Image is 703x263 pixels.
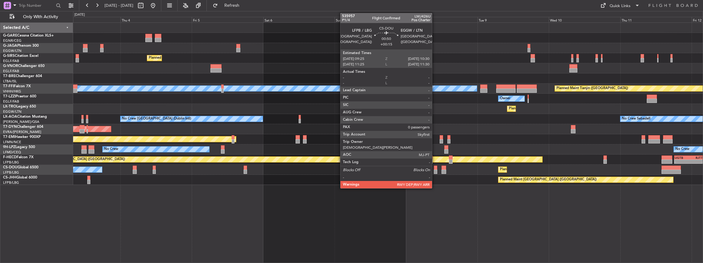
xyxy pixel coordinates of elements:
[104,3,133,8] span: [DATE] - [DATE]
[263,17,335,22] div: Sat 6
[3,145,15,149] span: 9H-LPZ
[406,17,477,22] div: Mon 8
[386,85,399,88] div: [PERSON_NAME]
[622,114,650,124] div: No Crew Sabadell
[500,165,597,174] div: Planned Maint [GEOGRAPHIC_DATA] ([GEOGRAPHIC_DATA])
[3,54,15,58] span: G-SIRS
[3,155,33,159] a: F-HECDFalcon 7X
[3,44,17,48] span: G-JAGA
[3,166,18,169] span: CS-DOU
[210,1,247,10] button: Refresh
[3,180,19,185] a: LFPB/LBG
[620,17,692,22] div: Thu 11
[3,166,38,169] a: CS-DOUGlobal 6500
[3,150,21,155] a: LFMD/CEQ
[3,170,19,175] a: LFPB/LBG
[3,38,22,43] a: EGNR/CEG
[3,105,16,108] span: LX-TRO
[3,59,19,63] a: EGLF/FAB
[3,95,36,98] a: T7-LZZIPraetor 600
[689,156,703,159] div: RJTT
[16,15,65,19] span: Only With Activity
[675,156,689,159] div: UGTB
[3,79,17,84] a: LTBA/ISL
[675,145,689,154] div: No Crew
[7,12,67,22] button: Only With Activity
[675,160,689,163] div: -
[3,176,37,179] a: CS-JHHGlobal 6000
[3,44,39,48] a: G-JAGAPhenom 300
[3,176,16,179] span: CS-JHH
[3,74,16,78] span: T7-BRE
[104,145,118,154] div: No Crew
[3,69,19,73] a: EGLF/FAB
[192,17,263,22] div: Fri 5
[3,89,21,94] a: VHHH/HKG
[477,17,549,22] div: Tue 9
[3,95,16,98] span: T7-LZZI
[556,84,628,93] div: Planned Maint Tianjin ([GEOGRAPHIC_DATA])
[3,99,19,104] a: EGLF/FAB
[509,104,549,113] div: Planned Maint Dusseldorf
[3,105,36,108] a: LX-TROLegacy 650
[500,175,597,184] div: Planned Maint [GEOGRAPHIC_DATA] ([GEOGRAPHIC_DATA])
[120,17,192,22] div: Thu 4
[74,12,85,18] div: [DATE]
[3,120,39,124] a: [PERSON_NAME]/QSA
[3,74,42,78] a: T7-BREChallenger 604
[3,64,18,68] span: G-VNOR
[3,125,43,129] a: T7-DYNChallenger 604
[3,115,47,119] a: LX-AOACitation Mustang
[19,1,54,10] input: Trip Number
[3,49,22,53] a: EGGW/LTN
[3,34,54,37] a: G-GARECessna Citation XLS+
[549,17,620,22] div: Wed 10
[399,85,413,88] div: ZBAA
[335,17,406,22] div: Sun 7
[3,155,17,159] span: F-HECD
[122,114,191,124] div: No Crew [GEOGRAPHIC_DATA] (Dublin Intl)
[3,160,19,165] a: LFPB/LBG
[500,94,510,103] div: Owner
[399,89,413,92] div: -
[3,140,21,144] a: LFMN/NCE
[3,130,41,134] a: EVRA/[PERSON_NAME]
[3,125,17,129] span: T7-DYN
[3,54,38,58] a: G-SIRSCitation Excel
[3,64,45,68] a: G-VNORChallenger 650
[3,135,41,139] a: T7-EMIHawker 900XP
[219,3,245,8] span: Refresh
[149,53,245,63] div: Planned Maint [GEOGRAPHIC_DATA] ([GEOGRAPHIC_DATA])
[3,145,35,149] a: 9H-LPZLegacy 500
[3,84,31,88] a: T7-FFIFalcon 7X
[28,155,125,164] div: Planned Maint [GEOGRAPHIC_DATA] ([GEOGRAPHIC_DATA])
[597,1,643,10] button: Quick Links
[49,17,120,22] div: Wed 3
[689,160,703,163] div: -
[386,89,399,92] div: -
[3,135,15,139] span: T7-EMI
[3,115,17,119] span: LX-AOA
[3,109,22,114] a: EGGW/LTN
[3,84,14,88] span: T7-FFI
[610,3,630,9] div: Quick Links
[3,34,17,37] span: G-GARE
